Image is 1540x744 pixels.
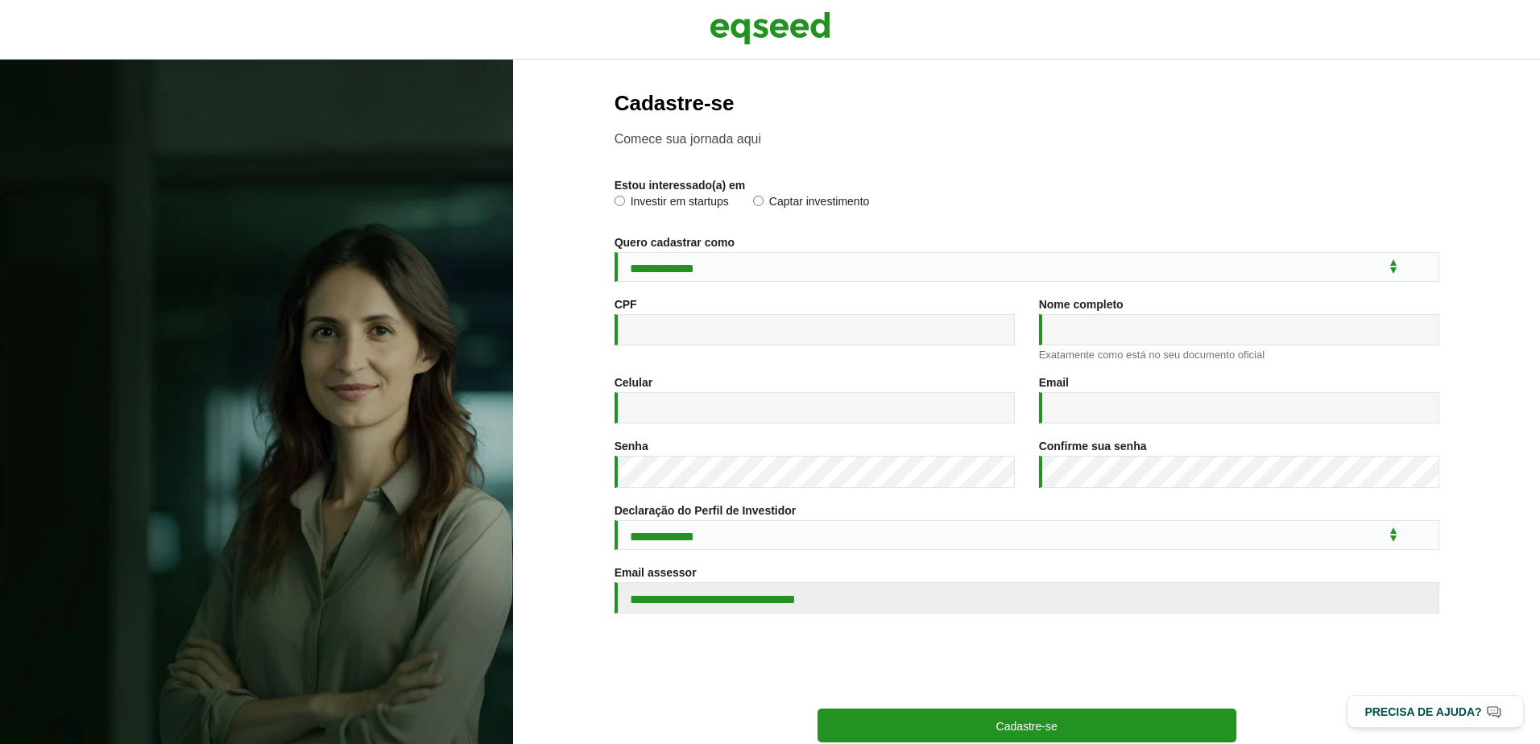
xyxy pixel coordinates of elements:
[753,196,870,212] label: Captar investimento
[615,196,625,206] input: Investir em startups
[615,440,648,452] label: Senha
[905,630,1149,692] iframe: reCAPTCHA
[1039,377,1069,388] label: Email
[615,131,1439,147] p: Comece sua jornada aqui
[1039,440,1147,452] label: Confirme sua senha
[818,709,1236,742] button: Cadastre-se
[753,196,764,206] input: Captar investimento
[615,567,697,578] label: Email assessor
[1039,299,1124,310] label: Nome completo
[615,180,746,191] label: Estou interessado(a) em
[615,196,729,212] label: Investir em startups
[710,8,830,48] img: EqSeed Logo
[615,377,652,388] label: Celular
[615,299,637,310] label: CPF
[615,505,797,516] label: Declaração do Perfil de Investidor
[615,92,1439,115] h2: Cadastre-se
[615,237,735,248] label: Quero cadastrar como
[1039,349,1439,360] div: Exatamente como está no seu documento oficial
